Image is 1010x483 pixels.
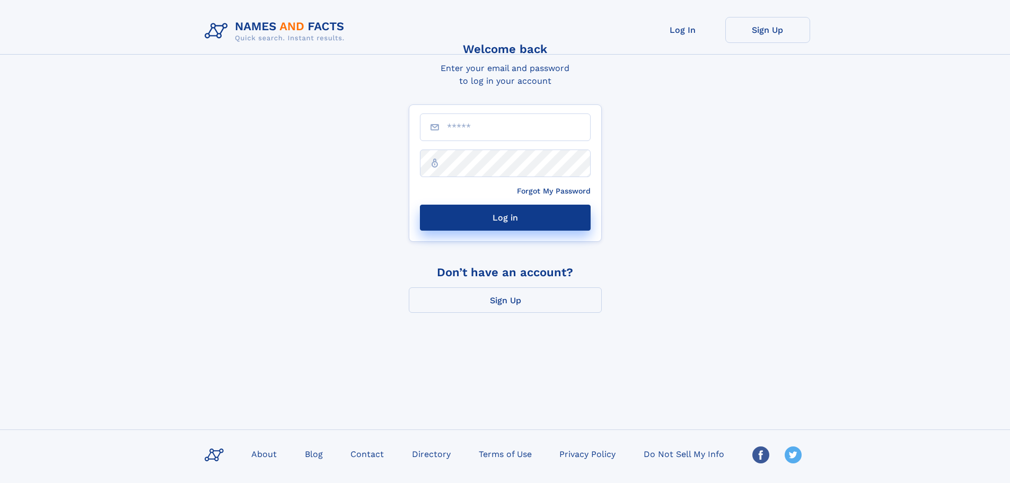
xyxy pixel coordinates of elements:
img: Facebook [752,446,769,463]
a: Sign Up [409,287,602,313]
div: Don’t have an account? [409,266,602,279]
a: Do Not Sell My Info [639,446,728,461]
button: Log in [420,205,591,231]
div: Enter your email and password to log in your account [409,62,602,87]
a: Directory [408,446,455,461]
a: Log In [640,17,725,43]
div: Sign Up [490,291,521,310]
a: Terms of Use [475,446,536,461]
a: Sign Up [725,17,810,43]
a: Forgot My Password [517,186,591,197]
a: About [247,446,281,461]
a: Blog [301,446,327,461]
a: Privacy Policy [555,446,620,461]
img: Logo Names and Facts [200,17,353,46]
a: Contact [346,446,388,461]
img: Twitter [785,446,802,463]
